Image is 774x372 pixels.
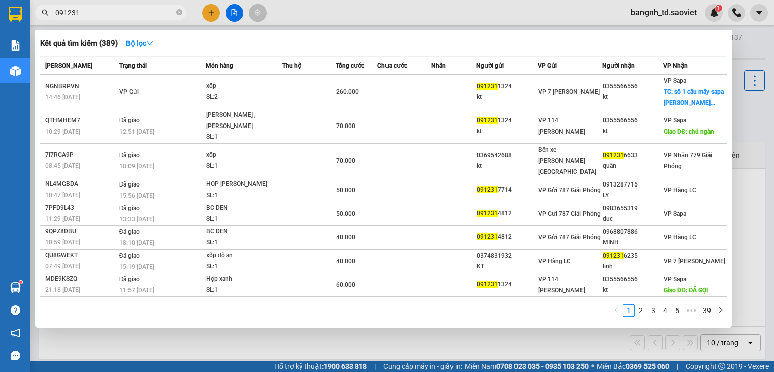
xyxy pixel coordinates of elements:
[477,150,537,161] div: 0369542688
[664,210,686,217] span: VP Sapa
[648,305,659,316] a: 3
[119,117,140,124] span: Đã giao
[700,305,714,316] a: 39
[647,304,659,317] li: 3
[206,110,282,132] div: [PERSON_NAME] ,[PERSON_NAME]
[119,252,140,259] span: Đã giao
[119,62,147,69] span: Trạng thái
[336,122,355,130] span: 70.000
[45,263,80,270] span: 07:49 [DATE]
[611,304,623,317] button: left
[635,304,647,317] li: 2
[206,81,282,92] div: xốp
[603,237,663,248] div: MINH
[40,38,118,49] h3: Kết quả tìm kiếm ( 389 )
[603,161,663,171] div: quân
[45,297,116,308] div: I3NYYIPY
[477,232,537,242] div: 4812
[603,179,663,190] div: 0913287715
[683,304,699,317] li: Next 5 Pages
[603,274,663,285] div: 0355566556
[603,285,663,295] div: kt
[206,92,282,103] div: SL: 2
[476,62,504,69] span: Người gửi
[119,181,140,188] span: Đã giao
[603,252,624,259] span: 091231
[659,304,671,317] li: 4
[119,192,154,199] span: 15:56 [DATE]
[119,163,154,170] span: 18:09 [DATE]
[538,258,571,265] span: VP Hàng LC
[11,351,20,360] span: message
[11,305,20,315] span: question-circle
[146,40,153,47] span: down
[119,263,154,270] span: 15:19 [DATE]
[45,179,116,190] div: NL4MGBDA
[664,276,686,283] span: VP Sapa
[664,187,696,194] span: VP Hàng LC
[206,179,282,190] div: HOP [PERSON_NAME]
[45,215,80,222] span: 11:29 [DATE]
[538,210,601,217] span: VP Gửi 787 Giải Phóng
[477,92,537,102] div: kt
[663,62,688,69] span: VP Nhận
[45,94,80,101] span: 14:46 [DATE]
[603,251,663,261] div: 6235
[672,305,683,316] a: 5
[538,88,600,95] span: VP 7 [PERSON_NAME]
[45,203,116,213] div: 7PFD9L43
[635,305,647,316] a: 2
[118,35,161,51] button: Bộ lọcdown
[623,304,635,317] li: 1
[206,285,282,296] div: SL: 1
[603,190,663,201] div: LY
[45,239,80,246] span: 10:59 [DATE]
[664,88,724,106] span: TC: số 1 cầu mây sapa [PERSON_NAME]...
[603,203,663,214] div: 0983655319
[477,261,537,272] div: KT
[206,150,282,161] div: xốp
[603,227,663,237] div: 0968807886
[206,190,282,201] div: SL: 1
[538,146,596,175] span: Bến xe [PERSON_NAME] [GEOGRAPHIC_DATA]
[45,115,116,126] div: QTHMHEM7
[119,276,140,283] span: Đã giao
[602,62,635,69] span: Người nhận
[336,281,355,288] span: 60.000
[699,304,715,317] li: 39
[477,186,498,193] span: 091231
[336,157,355,164] span: 70.000
[206,261,282,272] div: SL: 1
[336,62,364,69] span: Tổng cước
[10,40,21,51] img: solution-icon
[477,251,537,261] div: 0374831932
[477,126,537,137] div: kt
[336,88,359,95] span: 260.000
[538,187,601,194] span: VP Gửi 787 Giải Phóng
[126,39,153,47] strong: Bộ lọc
[176,9,182,15] span: close-circle
[206,132,282,143] div: SL: 1
[45,192,80,199] span: 10:47 [DATE]
[623,305,634,316] a: 1
[336,187,355,194] span: 50.000
[119,239,154,246] span: 18:10 [DATE]
[206,62,233,69] span: Món hàng
[611,304,623,317] li: Previous Page
[603,152,624,159] span: 091231
[119,216,154,223] span: 13:33 [DATE]
[664,128,714,135] span: Giao DĐ: chú ngàn
[377,62,407,69] span: Chưa cước
[477,208,537,219] div: 4812
[45,162,80,169] span: 08:45 [DATE]
[10,282,21,293] img: warehouse-icon
[477,117,498,124] span: 091231
[206,214,282,225] div: SL: 1
[664,287,708,294] span: Giao DĐ: ĐÃ GỌI
[45,226,116,237] div: 9QPZ8DBU
[664,258,725,265] span: VP 7 [PERSON_NAME]
[9,7,22,22] img: logo-vxr
[431,62,446,69] span: Nhãn
[45,274,116,284] div: MDE9KSZQ
[206,203,282,214] div: BC DEN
